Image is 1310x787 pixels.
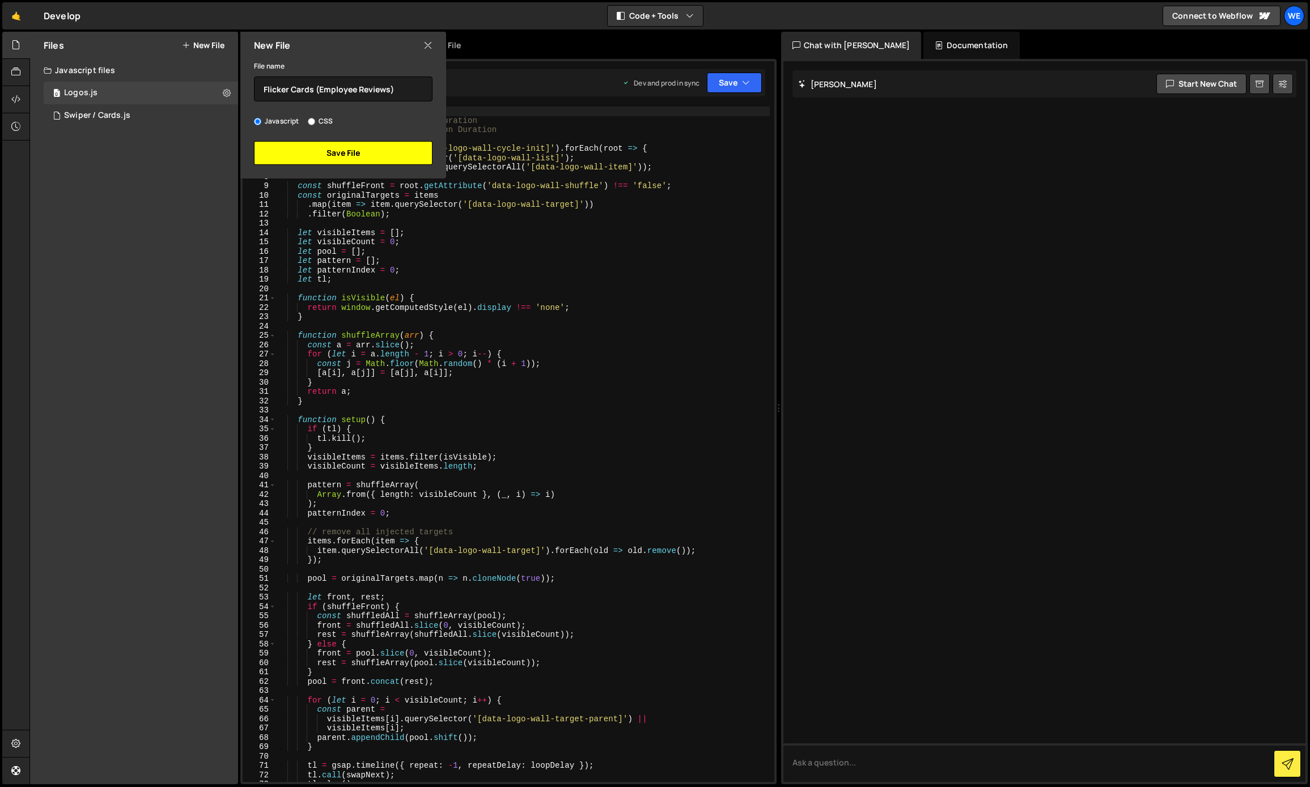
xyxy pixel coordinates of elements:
h2: Files [44,39,64,52]
div: 30 [243,378,276,388]
div: 28 [243,359,276,369]
label: CSS [308,116,333,127]
div: 25 [243,331,276,341]
div: 61 [243,667,276,677]
label: Javascript [254,116,299,127]
span: 0 [53,90,60,99]
button: Save [707,73,762,93]
div: 32 [243,397,276,406]
div: 72 [243,771,276,780]
div: 63 [243,686,276,696]
div: 42 [243,490,276,500]
div: Logos.js [64,88,97,98]
div: 54 [243,602,276,612]
div: 45 [243,518,276,527]
div: 35 [243,424,276,434]
div: 41 [243,480,276,490]
div: 38 [243,453,276,462]
div: 19 [243,275,276,284]
div: 49 [243,555,276,565]
button: New File [182,41,224,50]
div: 68 [243,733,276,743]
div: 27 [243,350,276,359]
div: 69 [243,742,276,752]
div: 50 [243,565,276,575]
div: Javascript files [30,59,238,82]
div: 53 [243,593,276,602]
div: 29 [243,368,276,378]
div: Chat with [PERSON_NAME] [781,32,922,59]
h2: New File [254,39,290,52]
div: 37 [243,443,276,453]
div: 15 [243,237,276,247]
div: 9 [243,181,276,191]
div: 24 [243,322,276,331]
div: 17 [243,256,276,266]
input: Javascript [254,118,261,125]
div: Dev and prod in sync [622,78,699,88]
div: 22 [243,303,276,313]
a: 🤙 [2,2,30,29]
div: Documentation [923,32,1019,59]
label: File name [254,61,285,72]
div: 43 [243,499,276,509]
div: 14 [243,228,276,238]
div: 34 [243,415,276,425]
div: 33 [243,406,276,415]
div: 59 [243,649,276,658]
div: 36 [243,434,276,444]
button: Save File [254,141,433,165]
div: 20 [243,284,276,294]
div: 48 [243,546,276,556]
div: 47 [243,537,276,546]
div: 16 [243,247,276,257]
h2: [PERSON_NAME] [798,79,877,90]
div: 13 [243,219,276,228]
div: 67 [243,724,276,733]
div: 62 [243,677,276,687]
div: 55 [243,611,276,621]
input: CSS [308,118,315,125]
div: 10 [243,191,276,201]
a: We [1284,6,1304,26]
button: Start new chat [1156,74,1247,94]
div: 70 [243,752,276,762]
a: Connect to Webflow [1163,6,1281,26]
div: 71 [243,761,276,771]
div: 31 [243,387,276,397]
div: 44 [243,509,276,518]
div: 65 [243,705,276,714]
div: 46 [243,527,276,537]
div: 21 [243,293,276,303]
div: 17027/46789.js [44,82,238,104]
div: 64 [243,696,276,705]
div: Develop [44,9,80,23]
div: 23 [243,312,276,322]
div: 39 [243,462,276,471]
div: 58 [243,640,276,649]
div: 56 [243,621,276,631]
div: 57 [243,630,276,640]
div: 17027/46786.js [44,104,238,127]
div: 52 [243,584,276,593]
div: 12 [243,210,276,219]
div: Swiper / Cards.js [64,110,130,121]
div: 18 [243,266,276,275]
div: 40 [243,471,276,481]
button: Code + Tools [608,6,703,26]
div: 60 [243,658,276,668]
div: 26 [243,341,276,350]
div: 66 [243,714,276,724]
div: 51 [243,574,276,584]
input: Name [254,76,433,101]
div: 11 [243,200,276,210]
